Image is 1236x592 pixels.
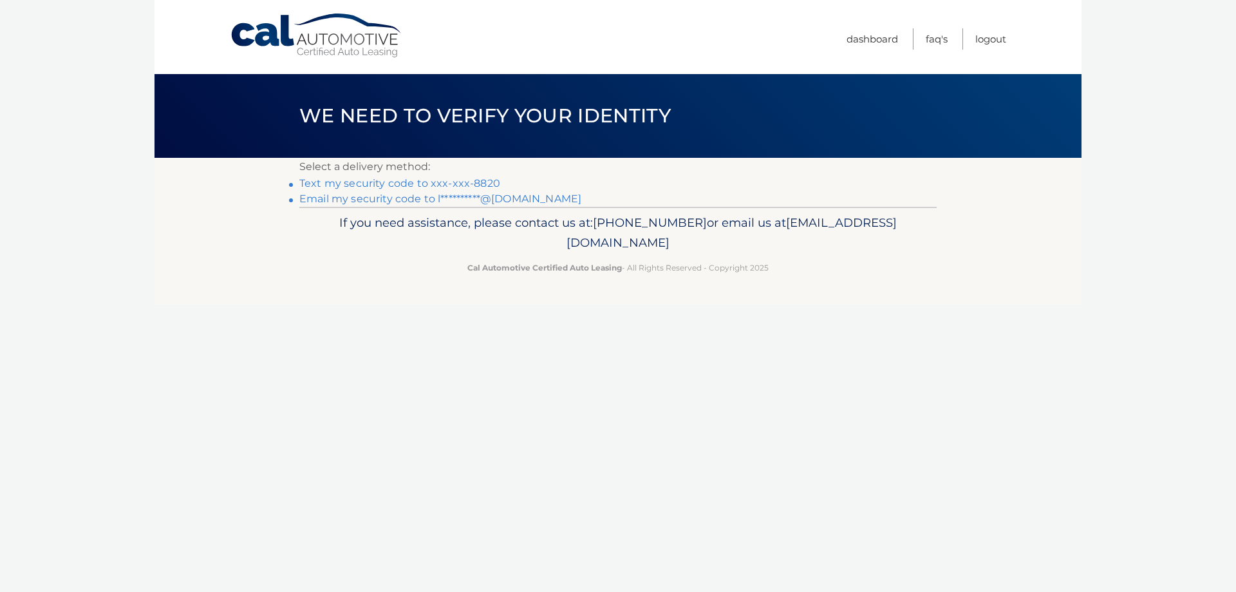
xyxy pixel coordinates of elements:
a: FAQ's [926,28,948,50]
p: If you need assistance, please contact us at: or email us at [308,213,928,254]
p: - All Rights Reserved - Copyright 2025 [308,261,928,274]
a: Email my security code to l**********@[DOMAIN_NAME] [299,193,581,205]
a: Text my security code to xxx-xxx-8820 [299,177,500,189]
p: Select a delivery method: [299,158,937,176]
a: Logout [975,28,1006,50]
span: [PHONE_NUMBER] [593,215,707,230]
span: We need to verify your identity [299,104,671,128]
a: Cal Automotive [230,13,404,59]
strong: Cal Automotive Certified Auto Leasing [467,263,622,272]
a: Dashboard [847,28,898,50]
